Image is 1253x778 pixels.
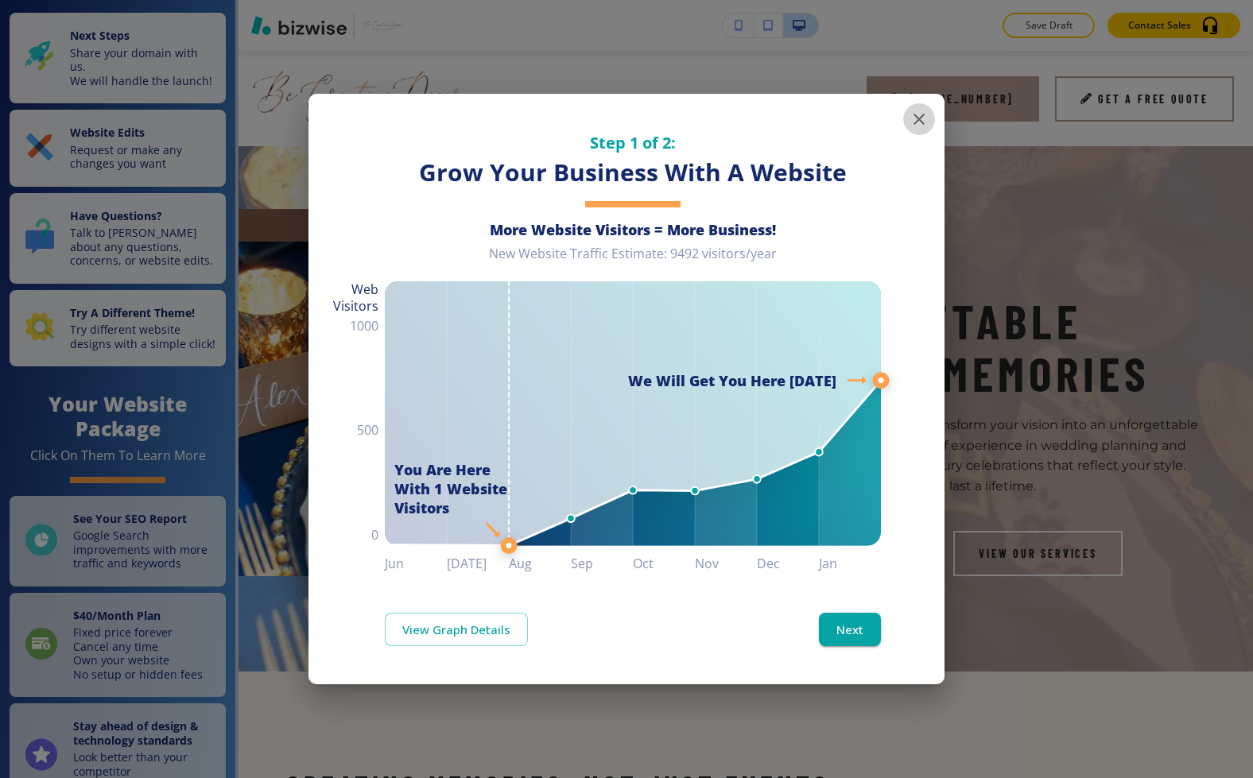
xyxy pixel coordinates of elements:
button: Next [819,613,881,646]
h5: Step 1 of 2: [385,132,881,153]
div: New Website Traffic Estimate: 9492 visitors/year [385,246,881,275]
h6: Dec [757,552,819,575]
h6: [DATE] [447,552,509,575]
h3: Grow Your Business With A Website [385,157,881,189]
h6: Sep [571,552,633,575]
h6: Jun [385,552,447,575]
a: View Graph Details [385,613,528,646]
h6: Nov [695,552,757,575]
h6: Aug [509,552,571,575]
h6: More Website Visitors = More Business! [385,220,881,239]
h6: Oct [633,552,695,575]
h6: Jan [819,552,881,575]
